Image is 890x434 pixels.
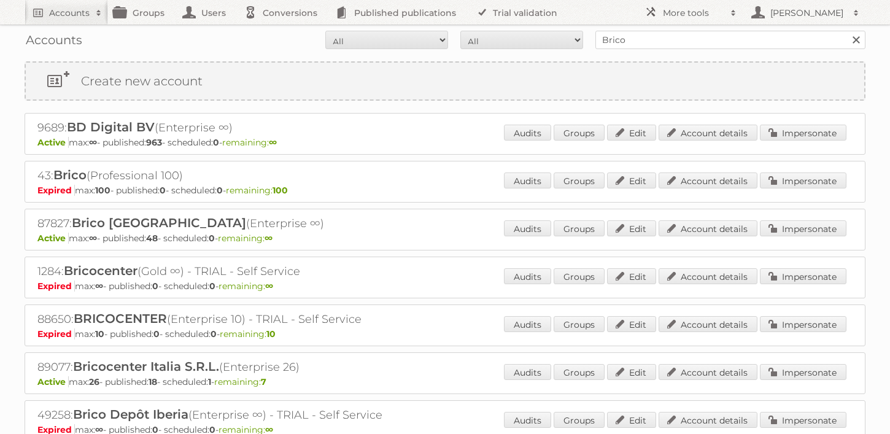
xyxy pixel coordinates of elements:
[554,364,605,380] a: Groups
[554,268,605,284] a: Groups
[214,376,266,387] span: remaining:
[37,359,467,375] h2: 89077: (Enterprise 26)
[554,412,605,428] a: Groups
[37,185,75,196] span: Expired
[89,233,97,244] strong: ∞
[504,316,551,332] a: Audits
[37,376,69,387] span: Active
[659,268,757,284] a: Account details
[554,125,605,141] a: Groups
[37,185,853,196] p: max: - published: - scheduled: -
[208,376,211,387] strong: 1
[261,376,266,387] strong: 7
[222,137,277,148] span: remaining:
[160,185,166,196] strong: 0
[607,316,656,332] a: Edit
[209,233,215,244] strong: 0
[504,172,551,188] a: Audits
[607,364,656,380] a: Edit
[26,63,864,99] a: Create new account
[607,412,656,428] a: Edit
[153,328,160,339] strong: 0
[37,168,467,184] h2: 43: (Professional 100)
[209,281,215,292] strong: 0
[64,263,137,278] span: Bricocenter
[659,172,757,188] a: Account details
[554,220,605,236] a: Groups
[760,268,846,284] a: Impersonate
[760,172,846,188] a: Impersonate
[266,328,276,339] strong: 10
[37,233,853,244] p: max: - published: - scheduled: -
[152,281,158,292] strong: 0
[760,220,846,236] a: Impersonate
[37,233,69,244] span: Active
[504,268,551,284] a: Audits
[554,316,605,332] a: Groups
[37,311,467,327] h2: 88650: (Enterprise 10) - TRIAL - Self Service
[37,137,853,148] p: max: - published: - scheduled: -
[146,137,162,148] strong: 963
[89,376,99,387] strong: 26
[265,233,273,244] strong: ∞
[659,364,757,380] a: Account details
[95,328,104,339] strong: 10
[226,185,288,196] span: remaining:
[37,328,75,339] span: Expired
[269,137,277,148] strong: ∞
[760,364,846,380] a: Impersonate
[760,412,846,428] a: Impersonate
[37,263,467,279] h2: 1284: (Gold ∞) - TRIAL - Self Service
[37,328,853,339] p: max: - published: - scheduled: -
[273,185,288,196] strong: 100
[73,359,219,374] span: Bricocenter Italia S.R.L.
[146,233,158,244] strong: 48
[504,412,551,428] a: Audits
[607,220,656,236] a: Edit
[554,172,605,188] a: Groups
[72,215,246,230] span: Brico [GEOGRAPHIC_DATA]
[213,137,219,148] strong: 0
[760,316,846,332] a: Impersonate
[607,268,656,284] a: Edit
[607,172,656,188] a: Edit
[37,376,853,387] p: max: - published: - scheduled: -
[659,412,757,428] a: Account details
[95,281,103,292] strong: ∞
[89,137,97,148] strong: ∞
[265,281,273,292] strong: ∞
[67,120,155,134] span: BD Digital BV
[149,376,157,387] strong: 18
[659,316,757,332] a: Account details
[767,7,847,19] h2: [PERSON_NAME]
[504,364,551,380] a: Audits
[37,137,69,148] span: Active
[37,215,467,231] h2: 87827: (Enterprise ∞)
[95,185,110,196] strong: 100
[504,125,551,141] a: Audits
[37,281,75,292] span: Expired
[73,407,188,422] span: Brico Depôt Iberia
[211,328,217,339] strong: 0
[74,311,167,326] span: BRICOCENTER
[218,233,273,244] span: remaining:
[219,281,273,292] span: remaining:
[607,125,656,141] a: Edit
[220,328,276,339] span: remaining:
[504,220,551,236] a: Audits
[37,281,853,292] p: max: - published: - scheduled: -
[37,120,467,136] h2: 9689: (Enterprise ∞)
[659,125,757,141] a: Account details
[659,220,757,236] a: Account details
[217,185,223,196] strong: 0
[53,168,87,182] span: Brico
[37,407,467,423] h2: 49258: (Enterprise ∞) - TRIAL - Self Service
[663,7,724,19] h2: More tools
[760,125,846,141] a: Impersonate
[49,7,90,19] h2: Accounts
